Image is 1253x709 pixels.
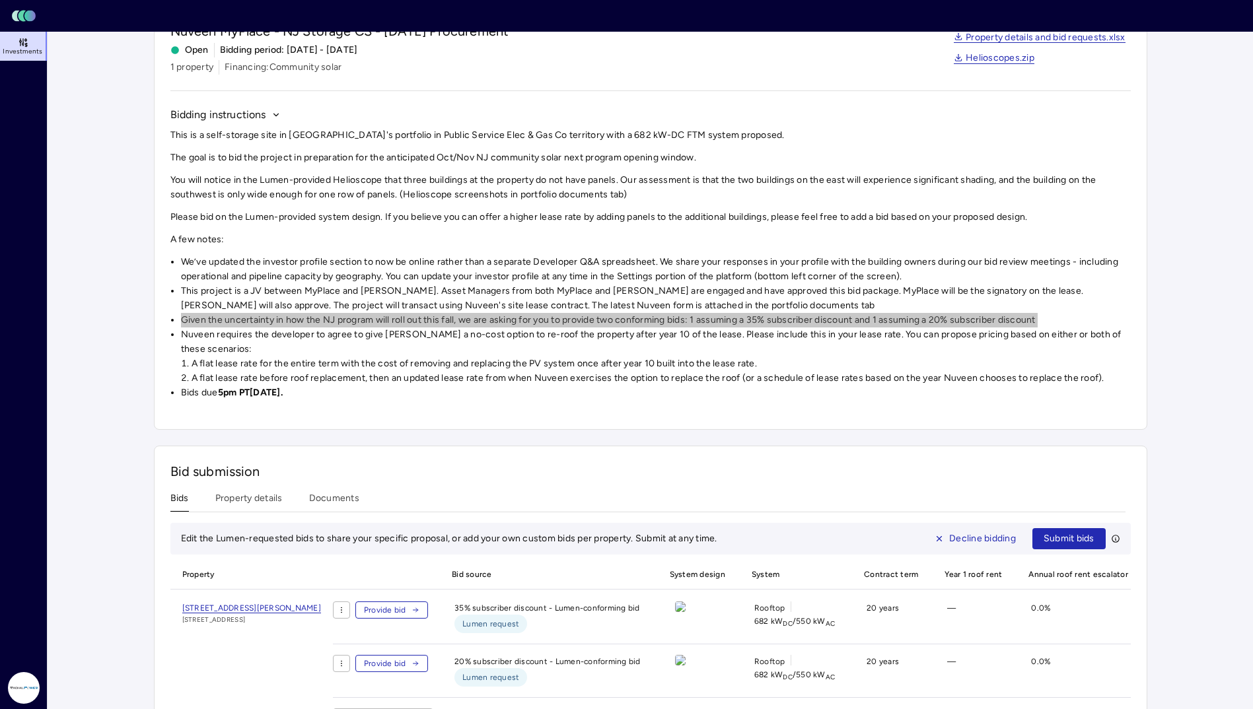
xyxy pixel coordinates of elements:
div: 35% subscriber discount - Lumen-conforming bid [444,601,651,633]
button: Decline bidding [923,528,1027,549]
button: Submit bids [1032,528,1106,549]
sub: AC [826,673,836,681]
div: 20 years [856,601,926,633]
p: The goal is to bid the project in preparation for the anticipated Oct/Nov NJ community solar next... [170,151,1131,165]
span: Property [170,560,333,589]
div: 20% subscriber discount - Lumen-conforming bid [444,655,651,687]
div: 20 years [856,655,926,687]
span: Financing: Community solar [225,60,341,75]
span: Bid submission [170,463,260,479]
p: A few notes: [170,232,1131,247]
button: Property details [215,491,283,512]
button: Bidding instructions [170,107,281,123]
div: 0.0% [1020,601,1136,633]
span: 1 property [170,60,214,75]
div: 0.0% [1020,655,1136,687]
span: Submit bids [1044,531,1094,546]
sub: DC [783,673,793,681]
li: A flat lease rate for the entire term with the cost of removing and replacing the PV system once ... [192,356,1131,371]
button: Bids [170,491,189,512]
li: We’ve updated the investor profile section to now be online rather than a separate Developer Q&A ... [181,255,1131,284]
li: Nuveen requires the developer to agree to give [PERSON_NAME] a no-cost option to re-roof the prop... [181,327,1131,386]
li: This project is a JV between MyPlace and [PERSON_NAME]. Asset Managers from both MyPlace and [PER... [181,284,1131,313]
span: Open [170,43,209,57]
button: Documents [309,491,359,512]
span: Rooftop [754,655,785,668]
a: Property details and bid requests.xlsx [954,33,1126,44]
span: Lumen request [462,671,519,684]
button: Provide bid [355,655,428,672]
a: [STREET_ADDRESS][PERSON_NAME] [182,601,321,615]
span: Annual roof rent escalator [1020,560,1136,589]
div: — [937,601,1010,633]
p: You will notice in the Lumen-provided Helioscope that three buildings at the property do not have... [170,173,1131,202]
span: 682 kW / 550 kW [754,615,835,628]
p: This is a self-storage site in [GEOGRAPHIC_DATA]'s portfolio in Public Service Elec & Gas Co terr... [170,128,1131,143]
span: Rooftop [754,601,785,615]
span: 682 kW / 550 kW [754,668,835,681]
span: Edit the Lumen-requested bids to share your specific proposal, or add your own custom bids per pr... [181,533,717,544]
span: [STREET_ADDRESS][PERSON_NAME] [182,603,321,613]
sub: DC [783,619,793,628]
a: Helioscopes.zip [954,53,1034,64]
img: view [675,655,686,665]
sub: AC [826,619,836,628]
li: Bids due [181,386,1131,400]
button: Provide bid [355,601,428,619]
span: Bidding instructions [170,107,266,123]
span: Provide bid [364,603,406,617]
span: [STREET_ADDRESS] [182,615,321,625]
span: System [744,560,845,589]
span: Bid source [444,560,651,589]
li: Given the uncertainty in how the NJ program will roll out this fall, we are asking for you to pro... [181,313,1131,327]
span: Year 1 roof rent [937,560,1010,589]
span: System design [662,560,733,589]
strong: 5pm PT[DATE]. [218,387,283,398]
span: Investments [3,48,42,55]
p: Please bid on the Lumen-provided system design. If you believe you can offer a higher lease rate ... [170,210,1131,224]
div: — [937,655,1010,687]
span: Decline bidding [949,531,1016,546]
span: Lumen request [462,617,519,630]
li: A flat lease rate before roof replacement, then an updated lease rate from when Nuveen exercises ... [192,371,1131,386]
span: Bidding period: [DATE] - [DATE] [220,43,358,57]
span: Provide bid [364,657,406,670]
img: Radial Power [8,672,40,704]
span: Contract term [856,560,926,589]
img: view [675,601,686,612]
